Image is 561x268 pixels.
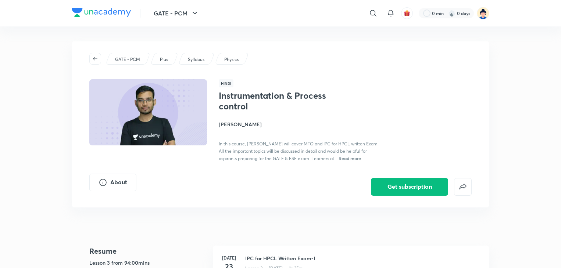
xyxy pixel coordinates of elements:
img: Thumbnail [88,79,208,146]
a: Physics [223,56,240,63]
span: In this course, [PERSON_NAME] will cover MTO and IPC for HPCL written Exam. All the important top... [219,141,379,161]
a: Plus [159,56,169,63]
a: GATE - PCM [114,56,142,63]
button: Get subscription [371,178,448,196]
span: Hindi [219,79,233,87]
h5: Lesson 3 from 94:00mins [89,259,207,267]
img: avatar [404,10,410,17]
img: Mohit [477,7,489,19]
a: Company Logo [72,8,131,19]
img: streak [448,10,455,17]
button: About [89,174,136,191]
img: Company Logo [72,8,131,17]
h3: IPC for HPCL Written Exam-I [245,254,480,262]
p: Plus [160,56,168,63]
p: Physics [224,56,239,63]
button: avatar [401,7,413,19]
p: GATE - PCM [115,56,140,63]
h4: [PERSON_NAME] [219,120,383,128]
p: Syllabus [188,56,204,63]
h1: Instrumentation & Process control [219,90,339,112]
button: GATE - PCM [149,6,204,21]
h4: Resume [89,246,207,257]
button: false [454,178,472,196]
a: Syllabus [187,56,206,63]
span: Read more [339,155,361,161]
h6: [DATE] [222,254,236,261]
